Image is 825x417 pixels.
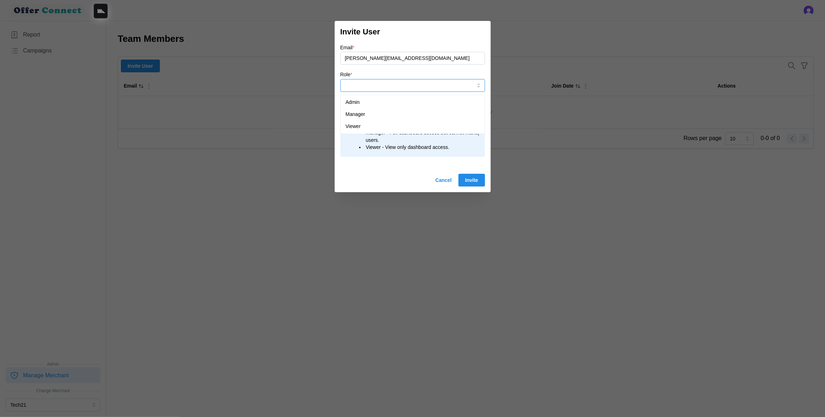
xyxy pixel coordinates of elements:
[340,44,355,52] label: Email
[429,174,458,187] button: Cancel
[465,174,478,186] span: Invite
[435,174,452,186] span: Cancel
[340,71,352,79] label: Role
[346,111,365,118] span: Manager
[458,174,485,187] button: Invite
[346,99,360,106] span: Admin
[366,144,450,151] span: Viewer - View only dashboard access.
[346,123,361,130] span: Viewer
[340,27,485,38] h3: Invite User
[366,129,486,144] span: Manager - Full dashboard access but cannot manage users.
